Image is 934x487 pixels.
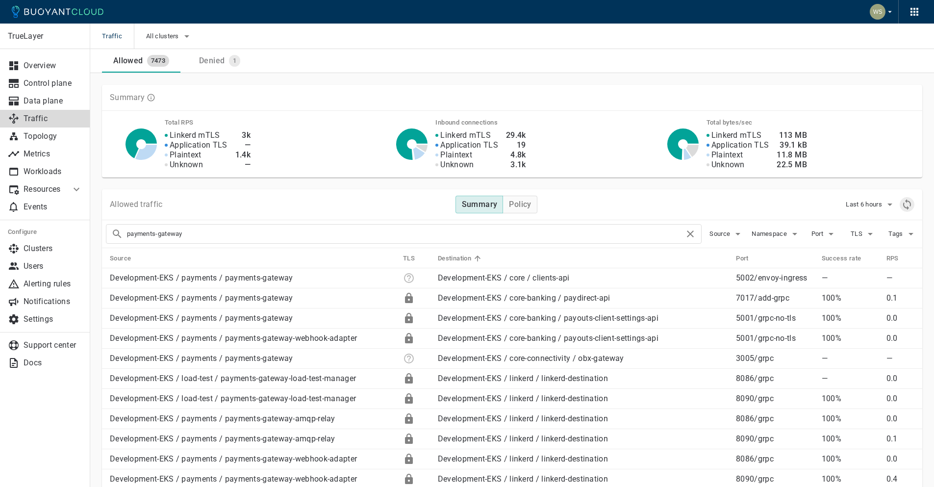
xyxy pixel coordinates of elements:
[147,93,155,102] svg: TLS data is compiled from traffic seen by Linkerd proxies. RPS and TCP bytes reflect both inbound...
[709,230,732,238] span: Source
[886,354,914,363] p: —
[24,149,82,159] p: Metrics
[403,272,415,284] div: Unknown
[822,374,879,384] p: —
[822,414,879,424] p: 100%
[110,200,163,209] p: Allowed traffic
[886,333,914,343] p: 0.0
[110,454,357,463] a: Development-EKS / payments / payments-gateway-webhook-adapter
[127,227,684,241] input: Search
[146,32,181,40] span: All clusters
[438,255,471,262] h5: Destination
[811,230,825,238] span: Port
[506,130,526,140] h4: 29.4k
[110,394,356,403] a: Development-EKS / load-test / payments-gateway-load-test-manager
[438,273,570,282] a: Development-EKS / core / clients-api
[752,230,789,238] span: Namespace
[822,255,861,262] h5: Success rate
[403,255,415,262] h5: TLS
[777,150,807,160] h4: 11.8 MB
[110,333,357,343] a: Development-EKS / payments / payments-gateway-webhook-adapter
[170,130,220,140] p: Linkerd mTLS
[888,230,905,238] span: Tags
[503,196,537,213] button: Policy
[438,434,608,443] a: Development-EKS / linkerd / linkerd-destination
[711,140,769,150] p: Application TLS
[235,160,251,170] h4: —
[438,474,608,484] a: Development-EKS / linkerd / linkerd-destination
[440,150,472,160] p: Plaintext
[24,78,82,88] p: Control plane
[736,454,813,464] p: 8086 / grpc
[438,293,610,303] a: Development-EKS / core-banking / paydirect-api
[822,454,879,464] p: 100%
[509,200,531,209] h4: Policy
[711,160,745,170] p: Unknown
[886,254,911,263] span: RPS
[180,49,259,73] a: Denied1
[822,474,879,484] p: 100%
[235,150,251,160] h4: 1.4k
[110,255,131,262] h5: Source
[822,293,879,303] p: 100%
[777,130,807,140] h4: 113 MB
[110,254,144,263] span: Source
[24,61,82,71] p: Overview
[403,353,415,364] div: Unknown
[438,254,484,263] span: Destination
[24,279,82,289] p: Alerting rules
[102,49,180,73] a: Allowed7473
[438,333,658,343] a: Development-EKS / core-banking / payouts-client-settings-api
[822,394,879,404] p: 100%
[24,96,82,106] p: Data plane
[438,374,608,383] a: Development-EKS / linkerd / linkerd-destination
[170,150,202,160] p: Plaintext
[440,140,498,150] p: Application TLS
[170,140,227,150] p: Application TLS
[110,474,357,484] a: Development-EKS / payments / payments-gateway-webhook-adapter
[440,130,491,140] p: Linkerd mTLS
[24,261,82,271] p: Users
[506,140,526,150] h4: 19
[846,201,884,208] span: Last 6 hours
[736,474,813,484] p: 8090 / grpc
[110,313,293,323] a: Development-EKS / payments / payments-gateway
[438,394,608,403] a: Development-EKS / linkerd / linkerd-destination
[709,227,744,241] button: Source
[736,273,813,283] p: 5002 / envoy-ingress
[235,130,251,140] h4: 3k
[822,273,879,283] p: —
[24,184,63,194] p: Resources
[110,434,335,443] a: Development-EKS / payments / payments-gateway-amqp-relay
[711,130,762,140] p: Linkerd mTLS
[822,254,874,263] span: Success rate
[886,474,914,484] p: 0.4
[886,313,914,323] p: 0.0
[506,160,526,170] h4: 3.1k
[403,254,428,263] span: TLS
[886,255,899,262] h5: RPS
[822,354,879,363] p: —
[8,31,82,41] p: TrueLayer
[24,358,82,368] p: Docs
[777,160,807,170] h4: 22.5 MB
[146,29,193,44] button: All clusters
[736,293,813,303] p: 7017 / add-grpc
[886,374,914,384] p: 0.0
[870,4,885,20] img: Weichung Shaw
[736,313,813,323] p: 5001 / grpc-no-tls
[235,140,251,150] h4: —
[24,131,82,141] p: Topology
[886,293,914,303] p: 0.1
[438,354,624,363] a: Development-EKS / core-connectivity / obx-gateway
[455,196,504,213] button: Summary
[886,273,914,283] p: —
[736,414,813,424] p: 8086 / grpc
[900,197,914,212] div: Refresh metrics
[887,227,918,241] button: Tags
[736,374,813,384] p: 8086 / grpc
[886,434,914,444] p: 0.1
[822,333,879,343] p: 100%
[777,140,807,150] h4: 39.1 kB
[886,454,914,464] p: 0.0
